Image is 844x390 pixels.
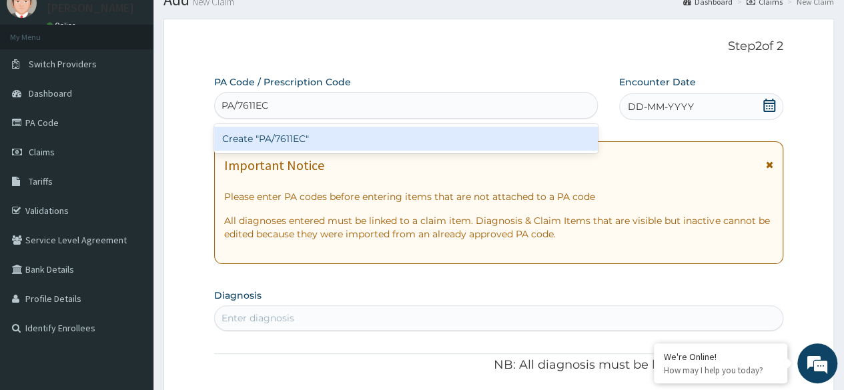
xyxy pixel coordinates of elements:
p: Step 2 of 2 [214,39,783,54]
span: DD-MM-YYYY [628,100,694,113]
span: Tariffs [29,175,53,187]
span: Claims [29,146,55,158]
p: [PERSON_NAME] [47,2,134,14]
p: Please enter PA codes before entering items that are not attached to a PA code [224,190,773,203]
div: Create "PA/7611EC" [214,127,597,151]
p: How may I help you today? [664,365,777,376]
img: d_794563401_company_1708531726252_794563401 [25,67,54,100]
div: Enter diagnosis [222,311,294,325]
span: Switch Providers [29,58,97,70]
span: Dashboard [29,87,72,99]
div: We're Online! [664,351,777,363]
label: PA Code / Prescription Code [214,75,351,89]
textarea: Type your message and hit 'Enter' [7,253,254,300]
h1: Important Notice [224,158,324,173]
p: All diagnoses entered must be linked to a claim item. Diagnosis & Claim Items that are visible bu... [224,214,773,241]
p: NB: All diagnosis must be linked to a claim item [214,357,783,374]
label: Encounter Date [619,75,696,89]
span: We're online! [77,113,184,247]
a: Online [47,21,79,30]
div: Chat with us now [69,75,224,92]
div: Minimize live chat window [219,7,251,39]
label: Diagnosis [214,289,262,302]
